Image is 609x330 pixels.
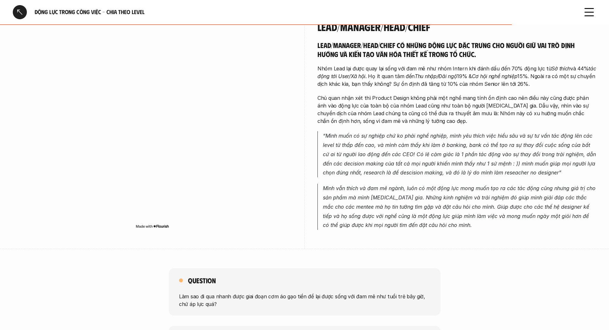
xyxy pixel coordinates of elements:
img: Made with Flourish [136,224,169,229]
em: Cơ hội nghề nghiệp [472,73,518,79]
h5: Lead/Manager/Head/Chief có những động lực đặc trưng cho người giữ vai trò định hướng và kiến tạo ... [317,41,596,58]
iframe: Interactive or visual content [13,30,292,222]
h6: Động lực trong công việc - Chia theo Level [35,8,574,16]
em: Thu nhập/Đãi ngộ [415,73,457,79]
p: Nhóm Lead lại được quay lại sống với đam mê như nhóm Intern khi đánh dấu đến 70% động lực từ và 4... [317,65,596,88]
h4: Lead/Manager/Head/Chief [317,21,596,33]
em: Sở thích [551,65,570,72]
em: “Mình muốn có sự nghiệp chứ ko phải nghề nghiệp, mình yêu thích việc hiểu sâu và sự tư vấn tác độ... [323,133,597,176]
p: Chủ quan nhận xét thì Product Design không phải một nghề mang tính ổn định cao nên điều này cũng ... [317,94,596,125]
h5: Question [188,276,216,285]
em: Mình vẫn thích và đam mê ngành, luôn có một động lực mong muốn tạo ra các tác động cũng nhưng giá... [323,185,597,228]
p: Làm sao đi qua nhanh được giai đoạn cơm áo gạo tiền để lại được sống với đam mê như tuổi trẻ bây ... [179,293,430,308]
